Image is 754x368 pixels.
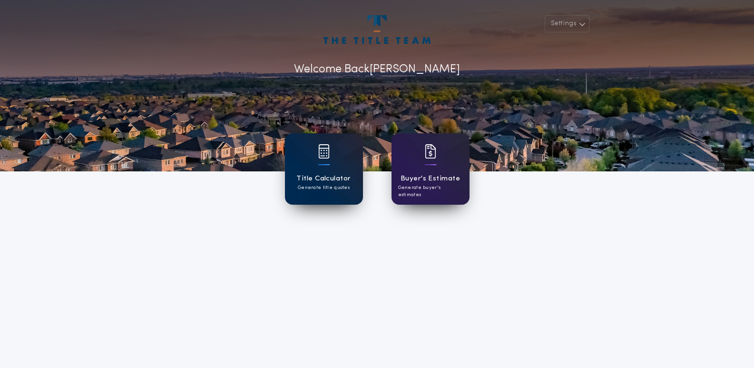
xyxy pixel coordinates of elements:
h1: Title Calculator [296,173,351,184]
p: Generate buyer's estimates [398,184,463,199]
img: account-logo [323,15,430,44]
h1: Buyer's Estimate [401,173,460,184]
p: Generate title quotes [298,184,350,191]
a: card iconTitle CalculatorGenerate title quotes [285,133,363,205]
p: Welcome Back [PERSON_NAME] [294,61,460,78]
img: card icon [318,144,330,159]
img: card icon [425,144,436,159]
button: Settings [545,15,589,32]
a: card iconBuyer's EstimateGenerate buyer's estimates [392,133,470,205]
